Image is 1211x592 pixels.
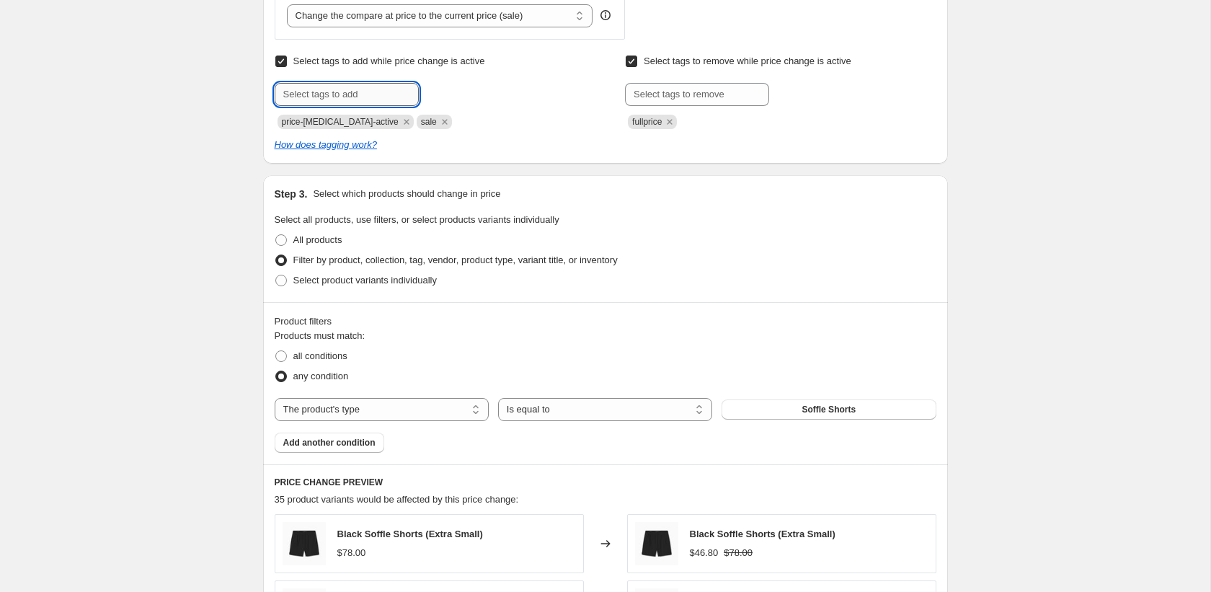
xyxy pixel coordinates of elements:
button: Remove price-change-job-active [400,115,413,128]
span: Select product variants individually [293,275,437,286]
div: $78.00 [337,546,366,560]
button: Add another condition [275,433,384,453]
span: Select tags to remove while price change is active [644,56,851,66]
span: All products [293,234,342,245]
span: price-change-job-active [282,117,399,127]
span: Soffle Shorts [802,404,856,415]
h6: PRICE CHANGE PREVIEW [275,477,936,488]
span: Select tags to add while price change is active [293,56,485,66]
span: fullprice [632,117,662,127]
span: any condition [293,371,349,381]
span: Filter by product, collection, tag, vendor, product type, variant title, or inventory [293,255,618,265]
span: Select all products, use filters, or select products variants individually [275,214,559,225]
button: Remove fullprice [663,115,676,128]
input: Select tags to add [275,83,419,106]
button: Soffle Shorts [722,399,936,420]
span: Products must match: [275,330,365,341]
span: 35 product variants would be affected by this price change: [275,494,519,505]
span: Black Soffle Shorts (Extra Small) [337,529,483,539]
div: $46.80 [690,546,719,560]
img: Soffle_Short_Black_80x.jpg [283,522,326,565]
div: Product filters [275,314,936,329]
span: sale [421,117,437,127]
span: Black Soffle Shorts (Extra Small) [690,529,835,539]
strike: $78.00 [724,546,753,560]
a: How does tagging work? [275,139,377,150]
h2: Step 3. [275,187,308,201]
p: Select which products should change in price [313,187,500,201]
input: Select tags to remove [625,83,769,106]
span: Add another condition [283,437,376,449]
img: Soffle_Short_Black_80x.jpg [635,522,678,565]
button: Remove sale [438,115,451,128]
div: help [598,8,613,22]
span: all conditions [293,350,347,361]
